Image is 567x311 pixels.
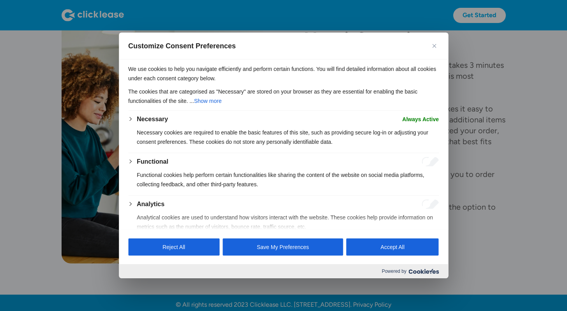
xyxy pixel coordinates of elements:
[194,96,222,106] button: Show more
[128,87,439,106] p: The cookies that are categorised as "Necessary" are stored on your browser as they are essential ...
[137,115,168,124] button: Necessary
[128,64,439,83] p: We use cookies to help you navigate efficiently and perform certain functions. You will find deta...
[137,213,439,231] p: Analytical cookies are used to understand how visitors interact with the website. These cookies h...
[422,157,439,166] input: Disable Functional
[223,239,343,256] button: Save My Preferences
[119,33,448,278] div: Customize Consent Preferences
[402,115,439,124] span: Always Active
[128,239,219,256] button: Reject All
[432,44,436,48] img: Close
[408,269,439,274] img: Cookieyes logo
[128,41,236,51] span: Customize Consent Preferences
[429,41,439,51] button: Close
[119,264,448,278] div: Powered by
[137,157,168,166] button: Functional
[137,170,439,189] p: Functional cookies help perform certain functionalities like sharing the content of the website o...
[346,239,439,256] button: Accept All
[137,200,164,209] button: Analytics
[422,200,439,209] input: Disable Analytics
[137,128,439,147] p: Necessary cookies are required to enable the basic features of this site, such as providing secur...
